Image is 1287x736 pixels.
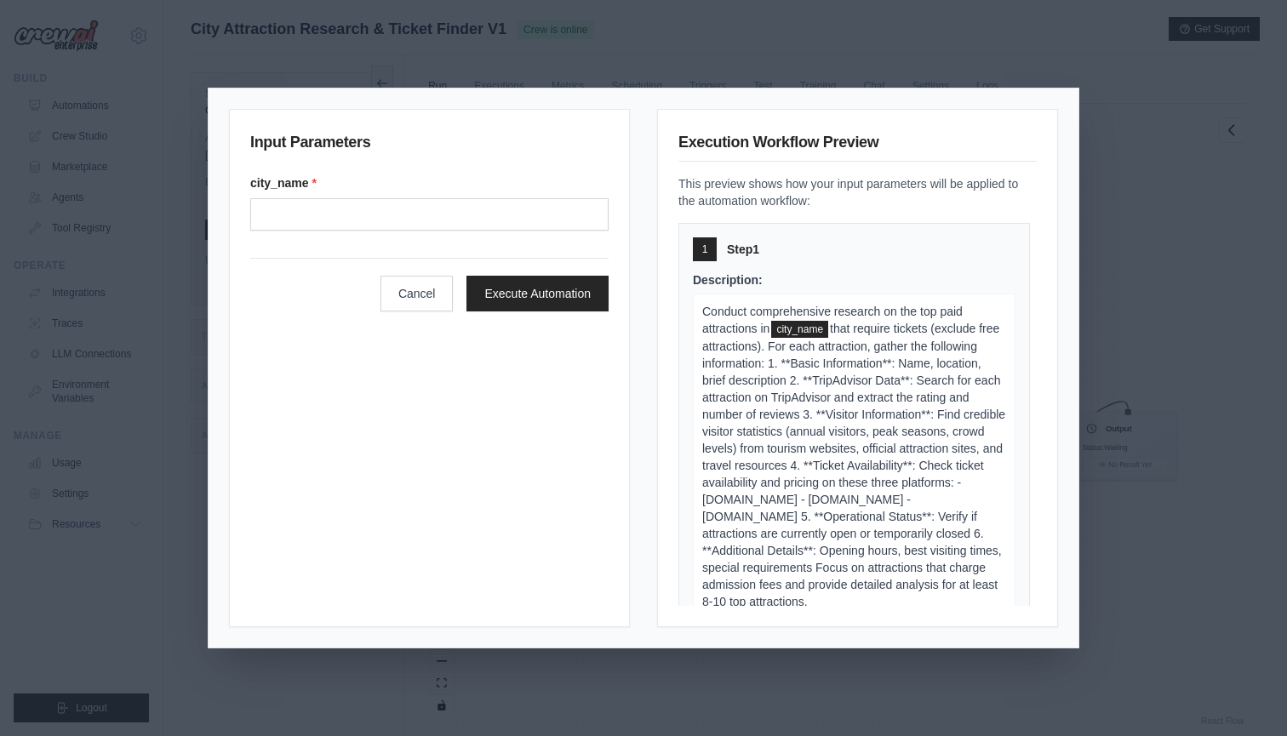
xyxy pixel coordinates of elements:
[727,241,759,258] span: Step 1
[466,276,609,311] button: Execute Automation
[693,273,763,287] span: Description:
[702,242,708,256] span: 1
[771,321,828,338] span: city_name
[250,130,609,161] h3: Input Parameters
[678,130,1037,162] h3: Execution Workflow Preview
[380,276,454,311] button: Cancel
[250,174,609,191] label: city_name
[702,305,963,335] span: Conduct comprehensive research on the top paid attractions in
[702,322,1005,608] span: that require tickets (exclude free attractions). For each attraction, gather the following inform...
[678,175,1037,209] p: This preview shows how your input parameters will be applied to the automation workflow:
